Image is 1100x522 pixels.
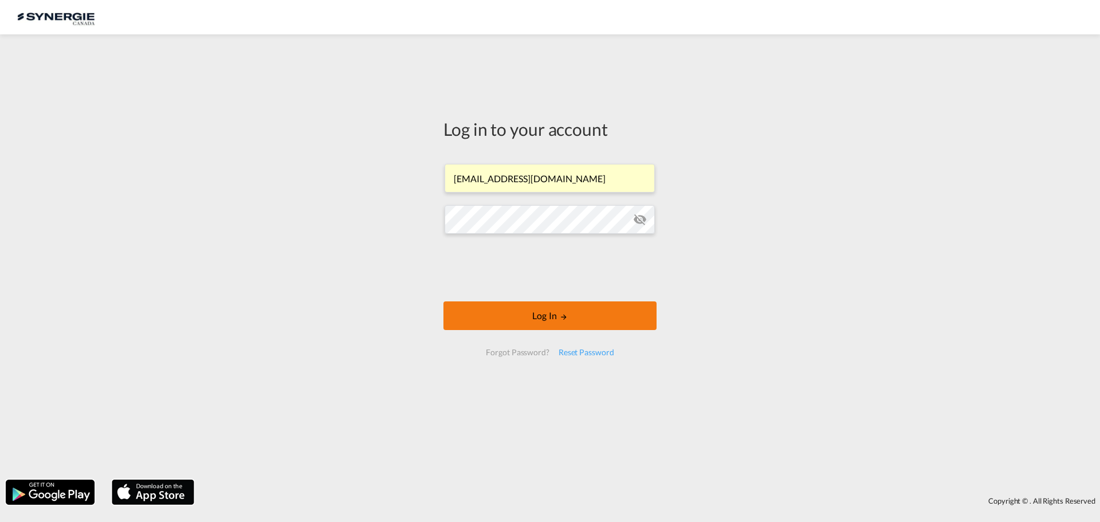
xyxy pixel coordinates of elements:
iframe: reCAPTCHA [463,245,637,290]
input: Enter email/phone number [445,164,655,193]
div: Log in to your account [443,117,657,141]
div: Copyright © . All Rights Reserved [200,491,1100,511]
img: 1f56c880d42311ef80fc7dca854c8e59.png [17,5,95,30]
img: google.png [5,478,96,506]
button: LOGIN [443,301,657,330]
md-icon: icon-eye-off [633,213,647,226]
div: Reset Password [554,342,619,363]
img: apple.png [111,478,195,506]
div: Forgot Password? [481,342,553,363]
